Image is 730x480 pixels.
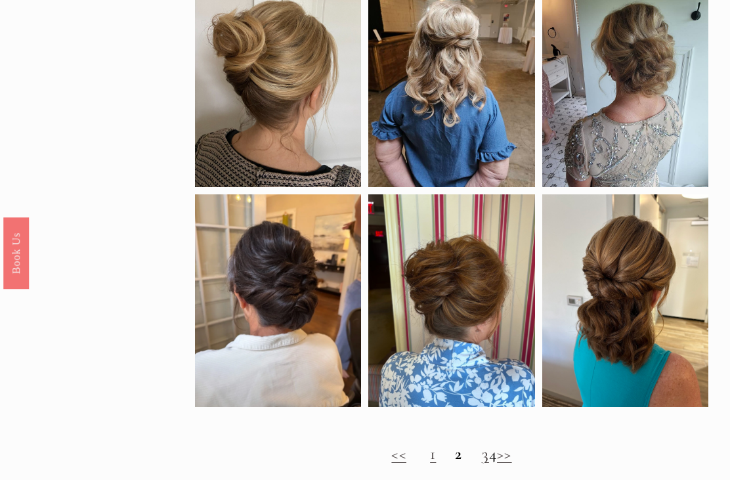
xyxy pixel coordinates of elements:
a: 1 [430,444,436,464]
strong: 2 [455,444,462,464]
a: << [391,444,406,464]
a: Book Us [3,217,29,288]
a: >> [497,444,512,464]
h2: 4 [195,445,708,464]
a: 3 [482,444,489,464]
